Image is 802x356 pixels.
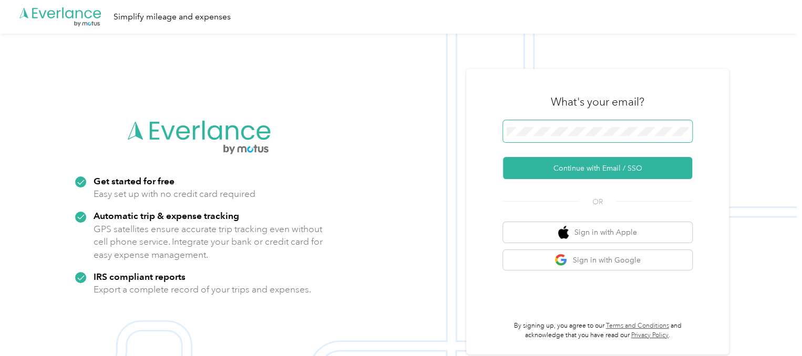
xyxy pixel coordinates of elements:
strong: IRS compliant reports [94,271,186,282]
strong: Get started for free [94,175,174,186]
button: apple logoSign in with Apple [503,222,692,243]
button: Continue with Email / SSO [503,157,692,179]
a: Terms and Conditions [606,322,669,330]
button: google logoSign in with Google [503,250,692,270]
h3: What's your email? [551,95,644,109]
span: OR [579,196,616,207]
img: google logo [554,254,568,267]
p: By signing up, you agree to our and acknowledge that you have read our . [503,321,692,340]
p: Export a complete record of your trips and expenses. [94,283,311,296]
strong: Automatic trip & expense tracking [94,210,239,221]
img: apple logo [558,226,569,239]
div: Simplify mileage and expenses [114,11,231,24]
p: Easy set up with no credit card required [94,187,255,201]
p: GPS satellites ensure accurate trip tracking even without cell phone service. Integrate your bank... [94,223,323,261]
a: Privacy Policy [631,331,669,339]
